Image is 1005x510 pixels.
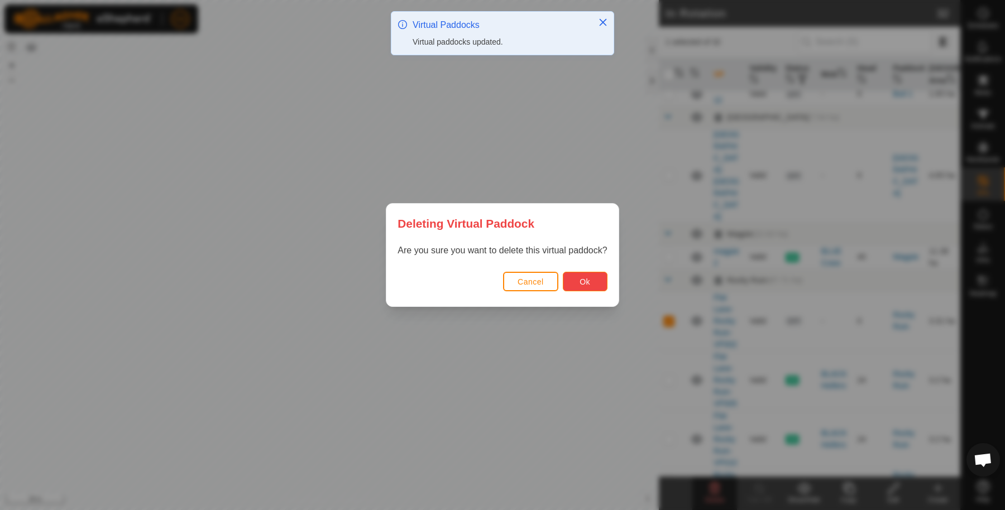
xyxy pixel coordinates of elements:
[580,277,590,286] span: Ok
[413,18,587,32] div: Virtual Paddocks
[595,15,611,30] button: Close
[413,36,587,48] div: Virtual paddocks updated.
[518,277,544,286] span: Cancel
[503,272,558,291] button: Cancel
[563,272,607,291] button: Ok
[398,244,607,257] p: Are you sure you want to delete this virtual paddock?
[966,443,1000,477] div: Open chat
[398,215,534,232] span: Deleting Virtual Paddock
